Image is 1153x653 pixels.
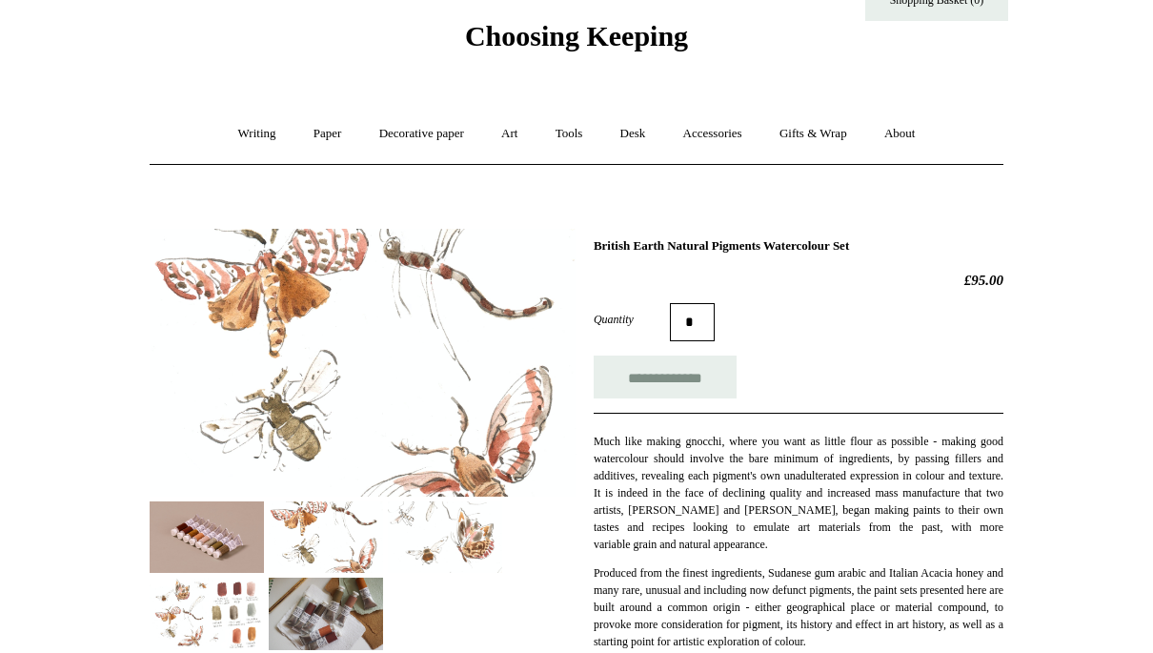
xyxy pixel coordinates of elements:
a: Decorative paper [362,109,481,159]
h1: British Earth Natural Pigments Watercolour Set [594,238,1003,254]
a: Paper [296,109,359,159]
img: British Earth Natural Pigments Watercolour Set [269,501,383,573]
img: British Earth Natural Pigments Watercolour Set [388,501,502,573]
a: Writing [221,109,293,159]
a: Art [484,109,535,159]
img: British Earth Natural Pigments Watercolour Set [150,229,576,497]
a: Choosing Keeping [465,35,688,49]
a: Tools [538,109,600,159]
h2: £95.00 [594,272,1003,289]
a: About [867,109,933,159]
img: British Earth Natural Pigments Watercolour Set [150,501,264,573]
img: British Earth Natural Pigments Watercolour Set [269,578,383,649]
label: Quantity [594,311,670,328]
a: Gifts & Wrap [762,109,864,159]
span: Choosing Keeping [465,20,688,51]
p: Much like making gnocchi, where you want as little flour as possible - making good watercolour sh... [594,433,1003,553]
a: Accessories [666,109,759,159]
a: Desk [603,109,663,159]
p: Produced from the finest ingredients, Sudanese gum arabic and Italian Acacia honey and many rare,... [594,564,1003,650]
img: British Earth Natural Pigments Watercolour Set [150,578,264,649]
